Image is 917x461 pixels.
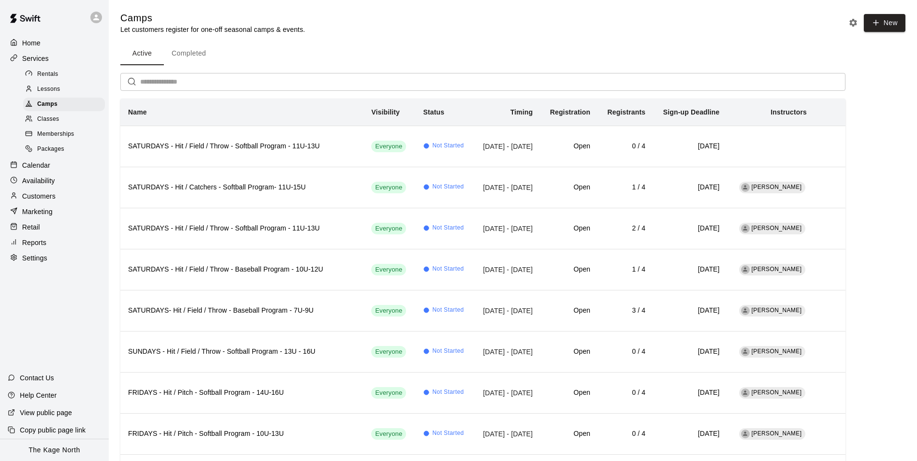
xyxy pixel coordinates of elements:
[371,265,406,274] span: Everyone
[22,238,46,247] p: Reports
[371,108,400,116] b: Visibility
[20,390,57,400] p: Help Center
[20,425,86,435] p: Copy public page link
[22,38,41,48] p: Home
[164,42,214,65] button: Completed
[371,347,406,357] span: Everyone
[661,388,719,398] h6: [DATE]
[128,182,356,193] h6: SATURDAYS - Hit / Catchers - Softball Program- 11U-15U
[741,224,750,233] div: Brittani Goettsch
[23,98,105,111] div: Camps
[473,249,540,290] td: [DATE] - [DATE]
[22,191,56,201] p: Customers
[548,305,590,316] h6: Open
[120,12,305,25] h5: Camps
[128,388,356,398] h6: FRIDAYS - Hit / Pitch - Softball Program - 14U-16U
[37,85,60,94] span: Lessons
[473,372,540,413] td: [DATE] - [DATE]
[548,429,590,439] h6: Open
[433,264,464,274] span: Not Started
[128,108,147,116] b: Name
[20,373,54,383] p: Contact Us
[22,176,55,186] p: Availability
[120,25,305,34] p: Let customers register for one-off seasonal camps & events.
[371,142,406,151] span: Everyone
[371,306,406,316] span: Everyone
[22,54,49,63] p: Services
[371,223,406,234] div: This service is visible to all of your customers
[433,223,464,233] span: Not Started
[128,429,356,439] h6: FRIDAYS - Hit / Pitch - Softball Program - 10U-13U
[37,70,58,79] span: Rentals
[128,264,356,275] h6: SATURDAYS - Hit / Field / Throw - Baseball Program - 10U-12U
[864,14,905,32] button: New
[473,126,540,167] td: [DATE] - [DATE]
[473,331,540,372] td: [DATE] - [DATE]
[23,143,105,156] div: Packages
[606,264,645,275] h6: 1 / 4
[23,83,105,96] div: Lessons
[661,305,719,316] h6: [DATE]
[433,346,464,356] span: Not Started
[473,413,540,454] td: [DATE] - [DATE]
[860,18,905,27] a: New
[8,51,101,66] a: Services
[23,82,109,97] a: Lessons
[8,158,101,173] div: Calendar
[23,68,105,81] div: Rentals
[661,182,719,193] h6: [DATE]
[29,445,80,455] p: The Kage North
[23,112,109,127] a: Classes
[371,264,406,275] div: This service is visible to all of your customers
[22,253,47,263] p: Settings
[128,223,356,234] h6: SATURDAYS - Hit / Field / Throw - Softball Program - 11U-13U
[128,141,356,152] h6: SATURDAYS - Hit / Field / Throw - Softball Program - 11U-13U
[548,182,590,193] h6: Open
[606,305,645,316] h6: 3 / 4
[20,408,72,418] p: View public page
[548,223,590,234] h6: Open
[23,127,109,142] a: Memberships
[8,235,101,250] a: Reports
[23,113,105,126] div: Classes
[752,225,802,231] span: [PERSON_NAME]
[433,141,464,151] span: Not Started
[473,167,540,208] td: [DATE] - [DATE]
[608,108,646,116] b: Registrants
[741,389,750,397] div: Brittani Goettsch
[37,115,59,124] span: Classes
[473,290,540,331] td: [DATE] - [DATE]
[741,347,750,356] div: Robyn Draper
[8,173,101,188] a: Availability
[752,348,802,355] span: [PERSON_NAME]
[8,220,101,234] a: Retail
[548,346,590,357] h6: Open
[433,388,464,397] span: Not Started
[128,346,356,357] h6: SUNDAYS - Hit / Field / Throw - Softball Program - 13U - 16U
[550,108,590,116] b: Registration
[423,108,445,116] b: Status
[371,141,406,152] div: This service is visible to all of your customers
[371,182,406,193] div: This service is visible to all of your customers
[128,305,356,316] h6: SATURDAYS- Hit / Field / Throw - Baseball Program - 7U-9U
[752,430,802,437] span: [PERSON_NAME]
[8,204,101,219] a: Marketing
[741,183,750,192] div: Robyn Draper
[371,346,406,358] div: This service is visible to all of your customers
[23,128,105,141] div: Memberships
[752,266,802,273] span: [PERSON_NAME]
[371,428,406,440] div: This service is visible to all of your customers
[661,141,719,152] h6: [DATE]
[8,251,101,265] a: Settings
[37,130,74,139] span: Memberships
[23,97,109,112] a: Camps
[846,15,860,30] button: Camp settings
[663,108,720,116] b: Sign-up Deadline
[661,223,719,234] h6: [DATE]
[510,108,533,116] b: Timing
[120,42,164,65] button: Active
